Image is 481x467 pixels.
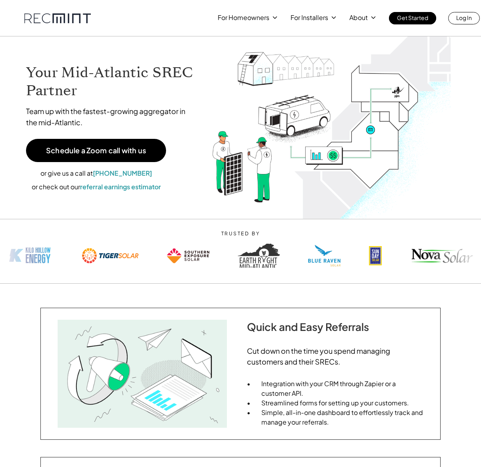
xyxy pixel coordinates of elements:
[80,182,161,191] a: referral earnings estimator
[349,12,368,23] p: About
[125,231,356,237] p: TRUSTED BY
[46,147,146,154] p: Schedule a Zoom call with us
[26,64,196,100] h1: Your Mid-Atlantic SREC Partner
[389,12,436,24] a: Get Started
[448,12,480,24] a: Log In
[93,169,152,177] a: [PHONE_NUMBER]
[26,139,166,162] a: Schedule a Zoom call with us
[291,12,328,23] p: For Installers
[261,398,424,408] h2: Streamlined forms for setting up your customers.
[247,321,424,333] h2: Quick and Easy Referrals
[32,182,80,191] span: or check out our
[397,12,428,23] p: Get Started
[26,168,166,178] p: or give us a call at
[26,106,196,128] p: Team up with the fastest-growing aggregator in the mid-Atlantic.
[247,345,424,367] h2: Cut down on the time you spend managing customers and their SRECs.
[261,408,424,427] h2: Simple, all-in-one dashboard to effortlessly track and manage your referrals.
[218,12,269,23] p: For Homeowners
[261,379,424,398] h2: Integration with your CRM through Zapier or a customer API.
[456,12,472,23] p: Log In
